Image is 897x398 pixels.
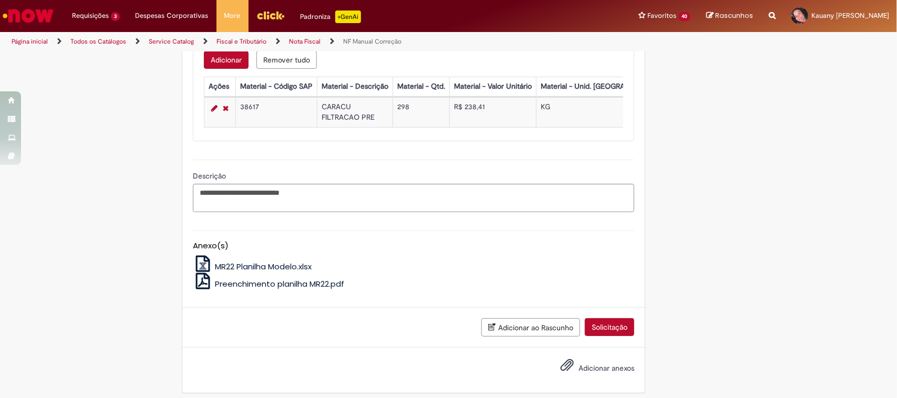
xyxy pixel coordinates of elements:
[811,11,889,20] span: Kauany [PERSON_NAME]
[256,7,285,23] img: click_logo_yellow_360x200.png
[204,51,249,69] button: Add a row for Itens
[301,11,361,23] div: Padroniza
[220,102,231,114] a: Remover linha 1
[256,51,317,69] button: Remove all rows for Itens
[537,97,670,127] td: KG
[317,97,393,127] td: CARACU FILTRACAO PRE
[72,11,109,21] span: Requisições
[215,278,344,289] span: Preenchimento planilha MR22.pdf
[537,77,670,96] th: Material - Unid. [GEOGRAPHIC_DATA]
[289,37,321,46] a: Nota Fiscal
[12,37,48,46] a: Página inicial
[8,32,590,51] ul: Trilhas de página
[343,37,401,46] a: NF Manual Correção
[1,5,55,26] img: ServiceNow
[317,77,393,96] th: Material - Descrição
[215,261,312,272] span: MR22 Planilha Modelo.xlsx
[450,97,537,127] td: R$ 238,41
[193,184,634,213] textarea: Descrição
[393,77,450,96] th: Material - Qtd.
[136,11,209,21] span: Despesas Corporativas
[393,97,450,127] td: 298
[335,11,361,23] p: +GenAi
[149,37,194,46] a: Service Catalog
[715,11,753,20] span: Rascunhos
[111,12,120,21] span: 3
[216,37,266,46] a: Fiscal e Tributário
[706,11,753,21] a: Rascunhos
[224,11,241,21] span: More
[236,77,317,96] th: Material - Código SAP
[236,97,317,127] td: 38617
[193,278,344,289] a: Preenchimento planilha MR22.pdf
[209,102,220,114] a: Editar Linha 1
[70,37,126,46] a: Todos os Catálogos
[193,261,312,272] a: MR22 Planilha Modelo.xlsx
[193,242,634,250] h5: Anexo(s)
[678,12,690,21] span: 40
[558,355,576,380] button: Adicionar anexos
[193,171,228,181] span: Descrição
[204,77,236,96] th: Ações
[481,318,580,337] button: Adicionar ao Rascunho
[450,77,537,96] th: Material - Valor Unitário
[647,11,676,21] span: Favoritos
[585,318,634,336] button: Solicitação
[579,363,634,373] span: Adicionar anexos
